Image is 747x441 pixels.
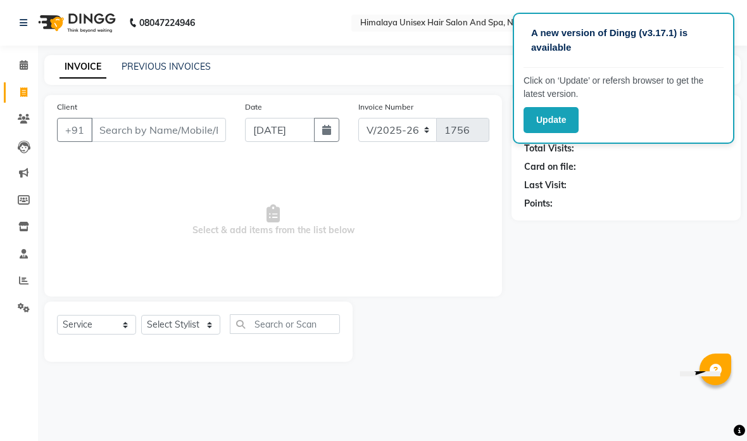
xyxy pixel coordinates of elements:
[60,56,106,79] a: INVOICE
[531,26,716,54] p: A new version of Dingg (v3.17.1) is available
[57,118,92,142] button: +91
[230,314,340,334] input: Search or Scan
[524,179,567,192] div: Last Visit:
[245,101,262,113] label: Date
[524,160,576,174] div: Card on file:
[675,371,736,430] iframe: chat widget
[524,197,553,210] div: Points:
[524,74,724,101] p: Click on ‘Update’ or refersh browser to get the latest version.
[358,101,413,113] label: Invoice Number
[524,142,574,155] div: Total Visits:
[524,107,579,133] button: Update
[91,118,226,142] input: Search by Name/Mobile/Email/Code
[57,101,77,113] label: Client
[122,61,211,72] a: PREVIOUS INVOICES
[57,157,489,284] span: Select & add items from the list below
[32,5,119,41] img: logo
